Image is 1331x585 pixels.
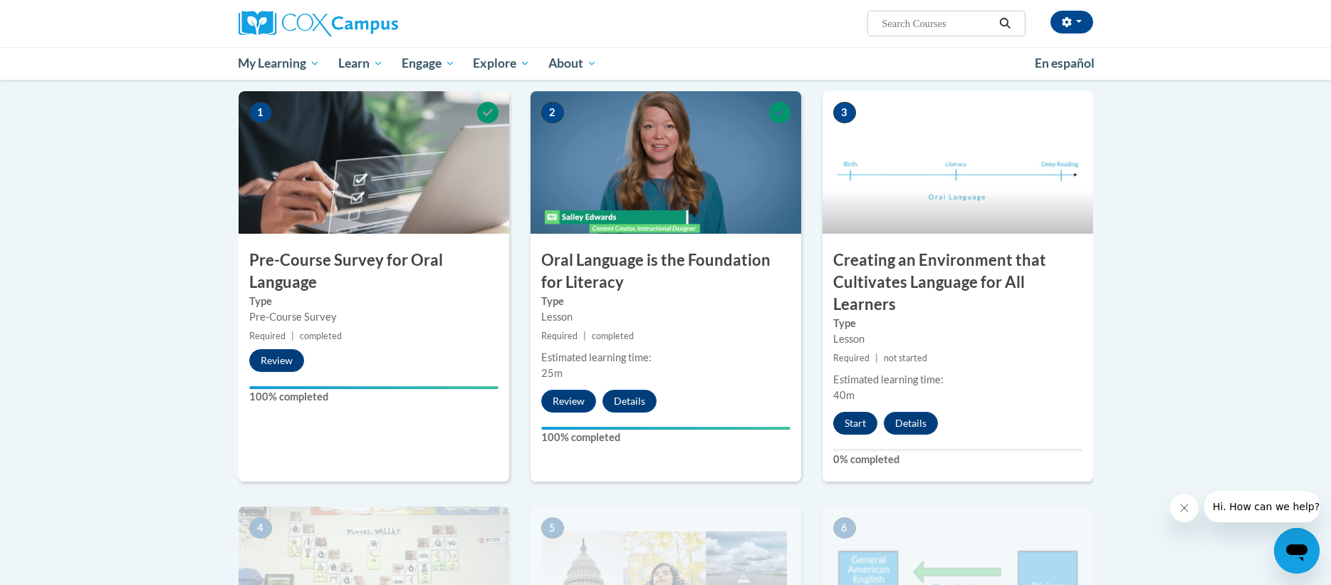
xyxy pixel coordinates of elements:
span: 2 [541,102,564,123]
span: not started [884,353,927,363]
img: Course Image [531,91,801,234]
a: Explore [464,47,539,80]
span: Required [833,353,870,363]
span: 1 [249,102,272,123]
div: Lesson [541,309,790,325]
img: Cox Campus [239,11,398,36]
a: My Learning [229,47,330,80]
span: 3 [833,102,856,123]
span: 25m [541,367,563,379]
div: Lesson [833,331,1082,347]
iframe: Message from company [1204,491,1320,522]
button: Review [541,390,596,413]
span: 5 [541,517,564,539]
span: Explore [473,55,530,72]
span: Required [249,331,286,341]
span: completed [300,331,342,341]
h3: Oral Language is the Foundation for Literacy [531,249,801,294]
a: Engage [392,47,464,80]
span: | [875,353,878,363]
button: Account Settings [1050,11,1093,33]
h3: Pre-Course Survey for Oral Language [239,249,509,294]
iframe: Close message [1170,494,1199,522]
button: Search [994,15,1016,32]
label: 100% completed [541,430,790,445]
button: Start [833,412,877,435]
span: Engage [402,55,455,72]
button: Details [602,390,657,413]
label: Type [249,294,499,309]
label: Type [833,316,1082,331]
span: 6 [833,517,856,539]
span: 4 [249,517,272,539]
span: | [583,331,586,341]
span: | [291,331,294,341]
label: 0% completed [833,452,1082,467]
button: Review [249,349,304,372]
a: About [539,47,606,80]
label: 100% completed [249,389,499,405]
label: Type [541,294,790,309]
iframe: Button to launch messaging window [1274,528,1320,574]
span: En español [1035,56,1095,71]
div: Main menu [217,47,1115,80]
div: Pre-Course Survey [249,309,499,325]
span: completed [592,331,634,341]
span: 40m [833,389,855,401]
h3: Creating an Environment that Cultivates Language for All Learners [823,249,1093,315]
span: About [548,55,597,72]
span: My Learning [238,55,320,72]
div: Your progress [541,427,790,430]
button: Details [884,412,938,435]
span: Required [541,331,578,341]
input: Search Courses [880,15,994,32]
div: Estimated learning time: [541,350,790,366]
a: Learn [329,47,392,80]
div: Your progress [249,386,499,389]
a: Cox Campus [239,11,509,36]
a: En español [1025,48,1104,78]
div: Estimated learning time: [833,372,1082,388]
img: Course Image [239,91,509,234]
span: Learn [338,55,383,72]
img: Course Image [823,91,1093,234]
